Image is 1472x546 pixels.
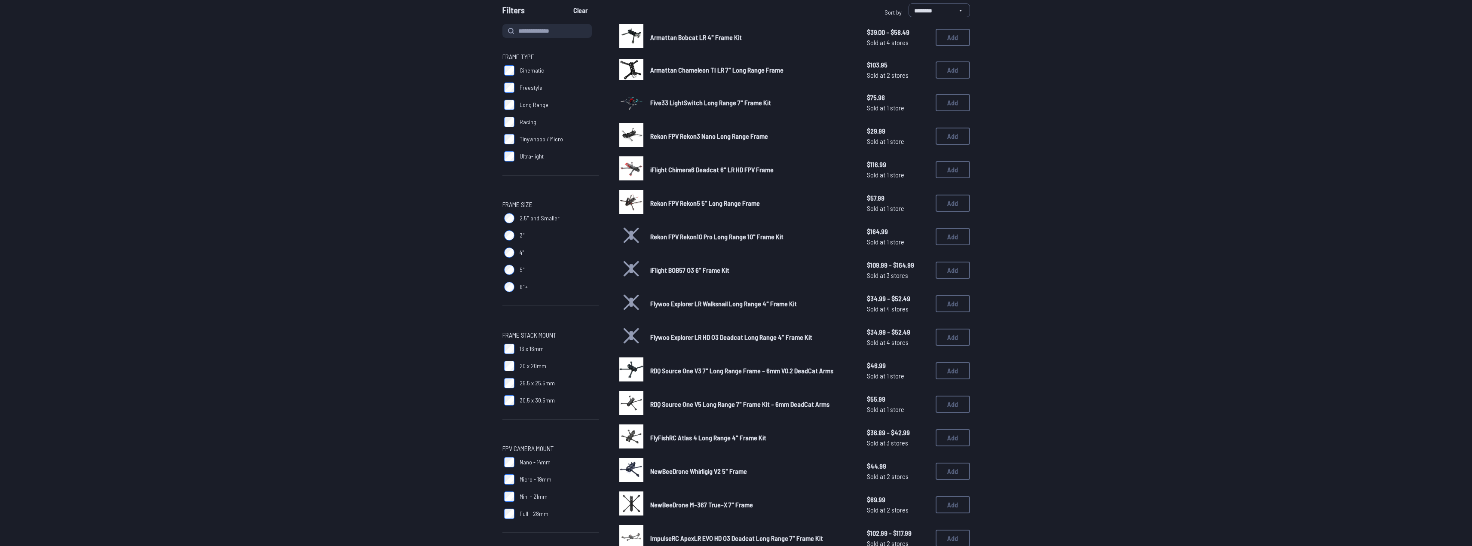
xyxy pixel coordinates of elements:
a: iFlight BOB57 O3 6" Frame Kit [650,265,853,275]
span: Sold at 1 store [867,136,929,146]
span: $109.99 - $164.99 [867,260,929,270]
span: Sort by [884,9,902,16]
input: Ultra-light [504,151,514,162]
input: Long Range [504,100,514,110]
button: Add [936,329,970,346]
input: 30.5 x 30.5mm [504,395,514,406]
span: Freestyle [520,83,542,92]
img: image [619,391,643,415]
span: Sold at 1 store [867,404,929,415]
span: Long Range [520,101,548,109]
a: Rekon FPV Rekon5 5" Long Range Frame [650,198,853,208]
button: Add [936,362,970,379]
input: 16 x 16mm [504,344,514,354]
span: Sold at 4 stores [867,37,929,48]
a: FlyFishRC Atlas 4 Long Range 4" Frame Kit [650,433,853,443]
select: Sort by [909,3,970,17]
button: Add [936,396,970,413]
span: $39.00 - $58.49 [867,27,929,37]
img: image [619,123,643,147]
input: Full - 28mm [504,509,514,519]
a: image [619,156,643,183]
img: image [619,424,643,448]
span: $57.99 [867,193,929,203]
a: NewBeeDrone M-367 True-X 7" Frame [650,500,853,510]
button: Add [936,94,970,111]
input: Tinywhoop / Micro [504,134,514,144]
input: 20 x 20mm [504,361,514,371]
span: 2.5" and Smaller [520,214,560,223]
button: Add [936,61,970,79]
img: image [619,491,643,515]
a: Armattan Chameleon TI LR 7" Long Range Frame [650,65,853,75]
span: Sold at 1 store [867,103,929,113]
span: Tinywhoop / Micro [520,135,563,143]
span: Filters [502,3,525,21]
a: image [619,491,643,518]
span: 6"+ [520,283,528,291]
img: image [619,357,643,381]
span: $44.99 [867,461,929,471]
a: image [619,58,643,82]
button: Add [936,29,970,46]
img: image [619,190,643,214]
img: image [619,85,643,118]
span: iFlight Chimera6 Deadcat 6" LR HD FPV Frame [650,165,774,174]
span: $55.99 [867,394,929,404]
span: Sold at 1 store [867,371,929,381]
span: RDQ Source One V5 Long Range 7" Frame Kit - 6mm DeadCat Arms [650,400,829,408]
a: Rekon FPV Rekon3 Nano Long Range Frame [650,131,853,141]
span: Flywoo Explorer LR Walksnail Long Range 4" Frame Kit [650,299,797,308]
button: Add [936,463,970,480]
span: Five33 LightSwitch Long Range 7" Frame Kit [650,98,771,107]
span: Armattan Chameleon TI LR 7" Long Range Frame [650,66,783,74]
span: Ultra-light [520,152,544,161]
button: Add [936,161,970,178]
span: Racing [520,118,536,126]
span: $164.99 [867,226,929,237]
span: Sold at 3 stores [867,438,929,448]
a: iFlight Chimera6 Deadcat 6" LR HD FPV Frame [650,165,853,175]
a: image [619,190,643,217]
span: Flywoo Explorer LR HD O3 Deadcat Long Range 4" Frame Kit [650,333,812,341]
input: Racing [504,117,514,127]
span: Rekon FPV Rekon10 Pro Long Range 10" Frame Kit [650,232,783,241]
input: 4" [504,247,514,258]
a: Rekon FPV Rekon10 Pro Long Range 10" Frame Kit [650,232,853,242]
span: Rekon FPV Rekon5 5" Long Range Frame [650,199,760,207]
span: Sold at 2 stores [867,70,929,80]
a: image [619,458,643,485]
span: Micro - 19mm [520,475,551,484]
span: $36.89 - $42.99 [867,427,929,438]
span: Sold at 2 stores [867,471,929,482]
span: Sold at 3 stores [867,270,929,281]
button: Add [936,228,970,245]
input: Micro - 19mm [504,474,514,485]
span: 25.5 x 25.5mm [520,379,555,387]
a: image [619,391,643,418]
span: Sold at 1 store [867,203,929,214]
input: 6"+ [504,282,514,292]
button: Add [936,128,970,145]
span: 16 x 16mm [520,345,544,353]
input: Nano - 14mm [504,457,514,467]
span: $69.99 [867,494,929,505]
button: Add [936,429,970,446]
a: Flywoo Explorer LR HD O3 Deadcat Long Range 4" Frame Kit [650,332,853,342]
span: Cinematic [520,66,544,75]
img: image [619,24,643,48]
a: Flywoo Explorer LR Walksnail Long Range 4" Frame Kit [650,299,853,309]
a: Armattan Bobcat LR 4" Frame Kit [650,32,853,43]
input: 3" [504,230,514,241]
span: $102.99 - $117.99 [867,528,929,538]
input: Mini - 21mm [504,491,514,502]
input: Cinematic [504,65,514,76]
a: image [619,424,643,451]
a: image [619,123,643,149]
span: FlyFishRC Atlas 4 Long Range 4" Frame Kit [650,433,766,442]
span: $34.99 - $52.49 [867,293,929,304]
span: Rekon FPV Rekon3 Nano Long Range Frame [650,132,768,140]
a: RDQ Source One V3 7" Long Range Frame - 6mm V0.2 DeadCat Arms [650,366,853,376]
input: 2.5" and Smaller [504,213,514,223]
span: iFlight BOB57 O3 6" Frame Kit [650,266,729,274]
